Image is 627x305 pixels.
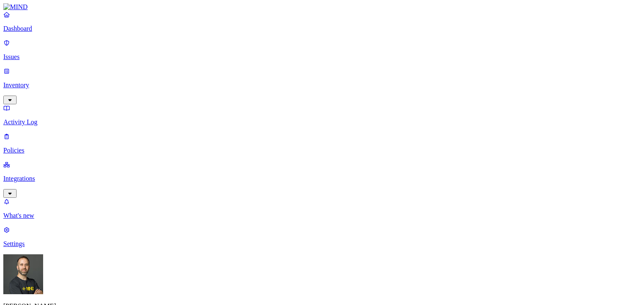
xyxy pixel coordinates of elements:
[3,11,624,32] a: Dashboard
[3,161,624,197] a: Integrations
[3,53,624,61] p: Issues
[3,212,624,219] p: What's new
[3,67,624,103] a: Inventory
[3,25,624,32] p: Dashboard
[3,147,624,154] p: Policies
[3,226,624,248] a: Settings
[3,118,624,126] p: Activity Log
[3,198,624,219] a: What's new
[3,3,624,11] a: MIND
[3,81,624,89] p: Inventory
[3,175,624,182] p: Integrations
[3,39,624,61] a: Issues
[3,104,624,126] a: Activity Log
[3,240,624,248] p: Settings
[3,3,28,11] img: MIND
[3,133,624,154] a: Policies
[3,254,43,294] img: Tom Mayblum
